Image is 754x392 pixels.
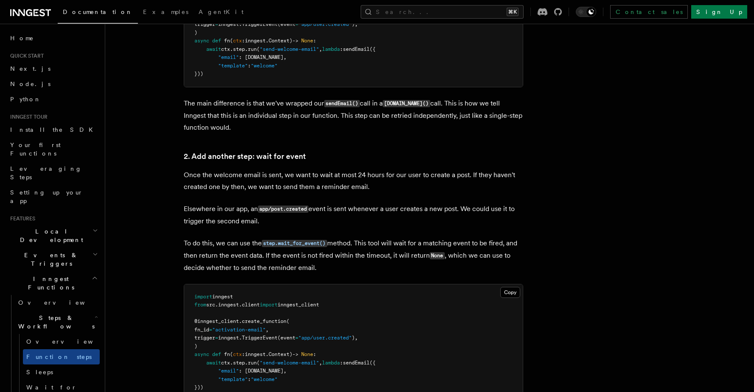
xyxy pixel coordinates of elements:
span: trigger [194,21,215,27]
span: step [233,360,245,366]
p: Elsewhere in our app, an event is sent whenever a user creates a new post. We could use it to tri... [184,203,523,227]
code: None [430,252,445,259]
span: ), [352,335,358,341]
span: : [313,351,316,357]
span: inngest_client [277,302,319,308]
span: Leveraging Steps [10,165,82,181]
span: Inngest Functions [7,275,92,292]
span: "app/user.created" [298,21,352,27]
span: })) [194,71,203,77]
span: async [194,351,209,357]
span: def [212,38,221,44]
span: ), [352,21,358,27]
button: Local Development [7,224,100,247]
span: src [206,302,215,308]
span: ( [257,360,260,366]
span: : [242,38,245,44]
p: Once the welcome email is sent, we want to wait at most 24 hours for our user to create a post. I... [184,169,523,193]
span: TriggerEvent [242,21,277,27]
a: Documentation [58,3,138,24]
a: Overview [23,334,100,349]
span: Examples [143,8,188,15]
a: Next.js [7,61,100,76]
span: ({ [370,46,376,52]
a: Install the SDK [7,122,100,137]
span: Quick start [7,53,44,59]
span: step [233,46,245,52]
span: : [248,63,251,69]
span: inngest. [218,21,242,27]
span: ({ [370,360,376,366]
span: await [206,46,221,52]
span: lambda [322,360,340,366]
span: inngest [212,294,233,300]
a: Leveraging Steps [7,161,100,185]
span: Home [10,34,34,42]
a: AgentKit [193,3,249,23]
a: Node.js [7,76,100,92]
a: Python [7,92,100,107]
span: = [215,335,218,341]
span: ( [257,46,260,52]
span: sendEmail [343,46,370,52]
span: ) [194,343,197,349]
span: . [266,38,269,44]
span: TriggerEvent [242,335,277,341]
span: "template" [218,63,248,69]
span: inngest [218,302,239,308]
span: ( [286,318,289,324]
span: @inngest_client [194,318,239,324]
span: . [245,360,248,366]
span: -> [292,38,298,44]
span: Setting up your app [10,189,83,204]
button: Steps & Workflows [15,310,100,334]
span: })) [194,384,203,390]
a: Contact sales [610,5,688,19]
code: step.wait_for_event() [262,240,327,247]
span: Sleeps [26,369,53,375]
span: lambda [322,46,340,52]
span: = [215,21,218,27]
span: Inngest tour [7,114,48,120]
span: inngest [245,351,266,357]
span: ( [230,351,233,357]
span: ctx [221,46,230,52]
span: Node.js [10,81,50,87]
span: def [212,351,221,357]
span: async [194,38,209,44]
span: Next.js [10,65,50,72]
span: , [319,360,322,366]
span: Your first Functions [10,142,61,157]
kbd: ⌘K [507,8,519,16]
span: "send-welcome-email" [260,360,319,366]
span: None [301,351,313,357]
span: = [295,335,298,341]
span: "activation-email" [212,327,266,333]
a: Examples [138,3,193,23]
span: Overview [26,338,114,345]
span: fn_id [194,327,209,333]
span: inngest. [218,335,242,341]
code: [DOMAIN_NAME]() [383,100,430,107]
span: sendEmail [343,360,370,366]
span: "app/user.created" [298,335,352,341]
p: The main difference is that we've wrapped our call in a call. This is how we tell Inngest that th... [184,97,523,133]
span: AgentKit [199,8,244,15]
span: : [313,38,316,44]
span: ctx [221,360,230,366]
span: : [DOMAIN_NAME], [239,368,286,374]
span: = [209,327,212,333]
span: run [248,360,257,366]
button: Inngest Functions [7,271,100,295]
span: : [242,351,245,357]
span: , [319,46,322,52]
span: fn [224,351,230,357]
span: . [230,46,233,52]
span: create_function [242,318,286,324]
span: "email" [218,54,239,60]
a: Sign Up [691,5,747,19]
span: . [239,302,242,308]
a: Function steps [23,349,100,364]
span: : [DOMAIN_NAME], [239,54,286,60]
code: sendEmail() [324,100,360,107]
